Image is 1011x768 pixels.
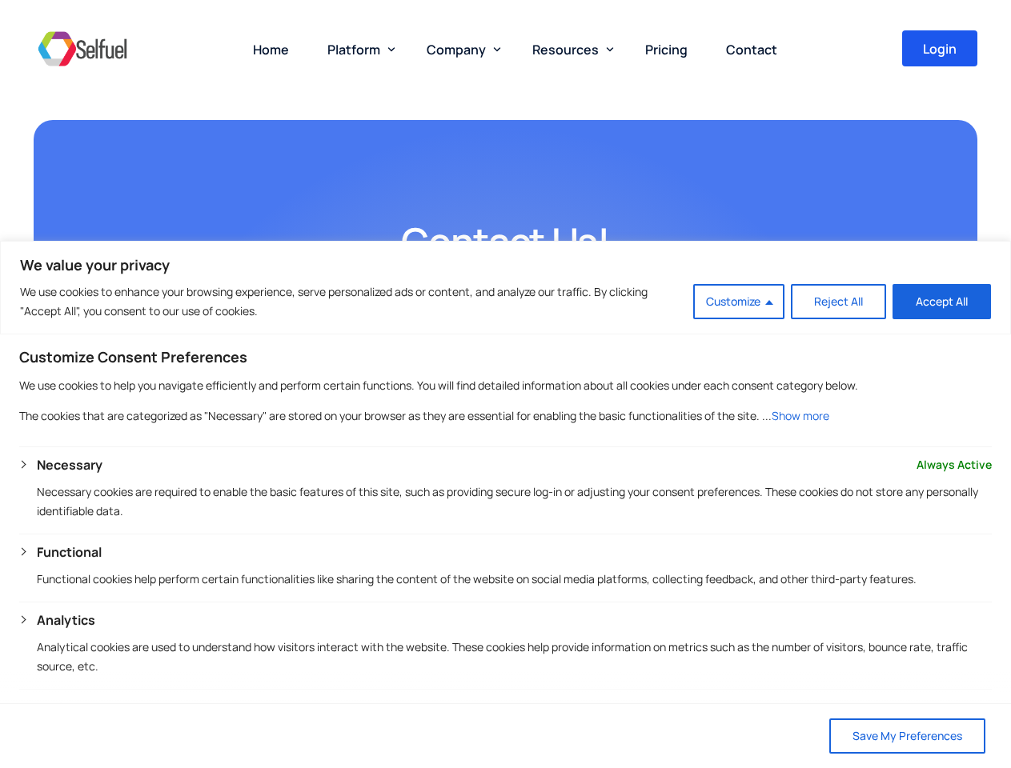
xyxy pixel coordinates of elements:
[923,42,957,55] span: Login
[19,376,992,395] p: We use cookies to help you navigate efficiently and perform certain functions. You will find deta...
[19,406,992,426] p: The cookies that are categorized as "Necessary" are stored on your browser as they are essential ...
[37,638,992,676] p: Analytical cookies are used to understand how visitors interact with the website. These cookies h...
[327,41,380,58] span: Platform
[791,284,886,319] button: Reject All
[532,41,599,58] span: Resources
[772,406,829,426] button: Show more
[19,347,247,366] span: Customize Consent Preferences
[427,41,486,58] span: Company
[693,284,784,319] button: Customize
[37,542,102,562] button: Functional
[645,41,688,58] span: Pricing
[744,595,1011,768] iframe: Chat Widget
[37,455,102,474] button: Necessary
[893,284,991,319] button: Accept All
[98,216,914,268] h2: Contact Us!
[20,282,681,321] p: We use cookies to enhance your browsing experience, serve personalized ads or content, and analyz...
[253,41,289,58] span: Home
[917,455,992,474] span: Always Active
[726,41,777,58] span: Contact
[37,610,95,630] button: Analytics
[37,482,992,521] p: Necessary cookies are required to enable the basic features of this site, such as providing secur...
[34,25,131,73] img: Selfuel - Democratizing Innovation
[20,255,991,274] p: We value your privacy
[37,570,992,589] p: Functional cookies help perform certain functionalities like sharing the content of the website o...
[902,30,977,66] a: Login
